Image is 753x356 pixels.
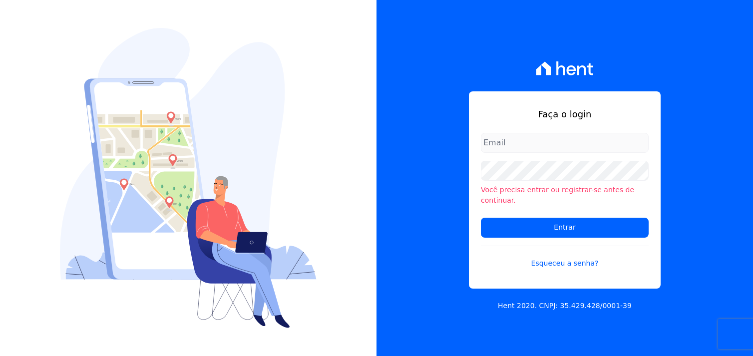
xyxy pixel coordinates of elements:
a: Esqueceu a senha? [481,246,649,269]
input: Entrar [481,218,649,238]
h1: Faça o login [481,107,649,121]
li: Você precisa entrar ou registrar-se antes de continuar. [481,185,649,206]
input: Email [481,133,649,153]
img: Login [60,28,317,328]
p: Hent 2020. CNPJ: 35.429.428/0001-39 [498,301,632,311]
